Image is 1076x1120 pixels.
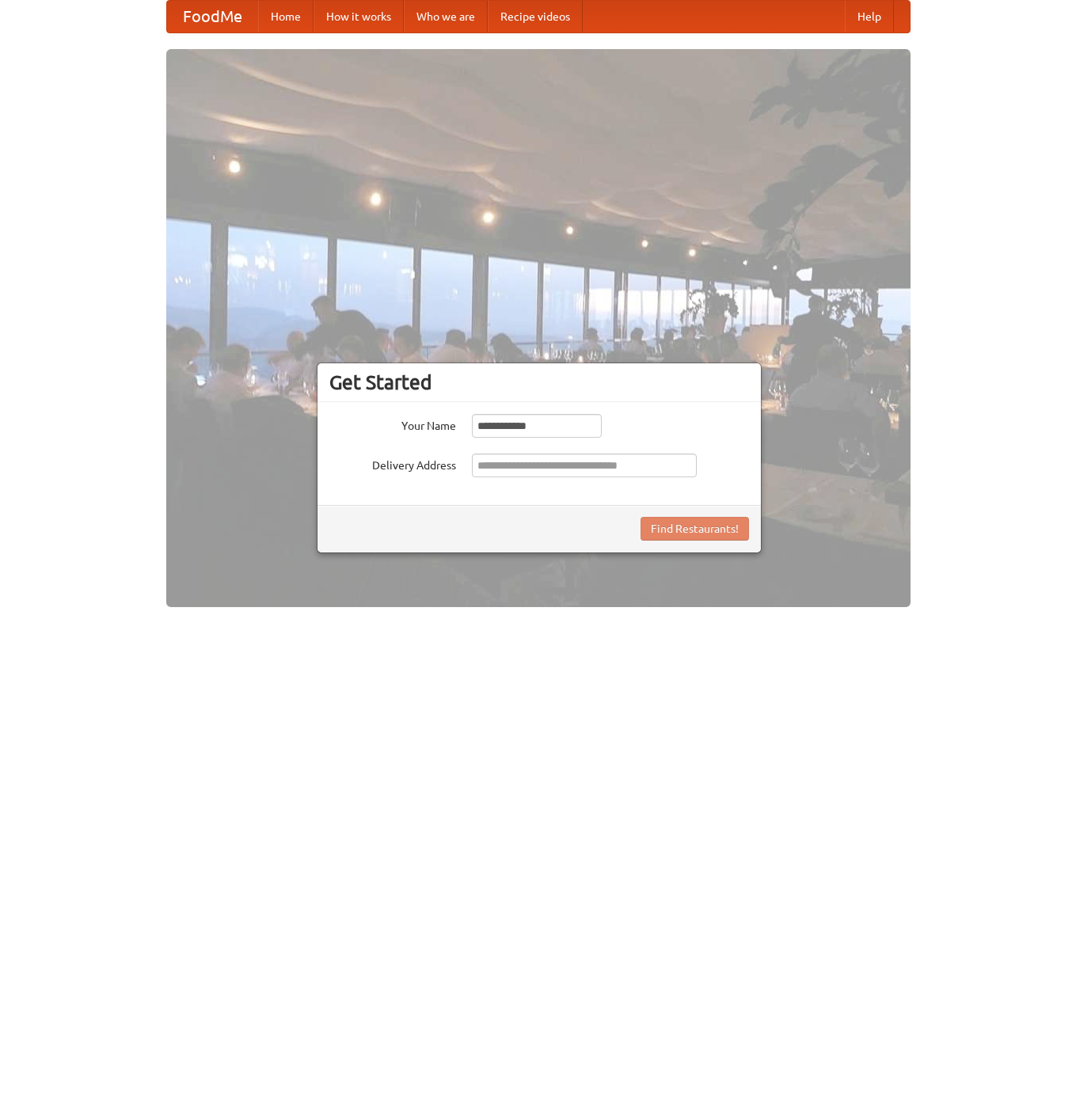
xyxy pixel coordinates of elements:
[329,454,456,473] label: Delivery Address
[167,1,258,32] a: FoodMe
[641,517,749,541] button: Find Restaurants!
[845,1,894,32] a: Help
[329,414,456,434] label: Your Name
[258,1,314,32] a: Home
[329,370,749,394] h3: Get Started
[404,1,488,32] a: Who we are
[488,1,583,32] a: Recipe videos
[314,1,404,32] a: How it works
